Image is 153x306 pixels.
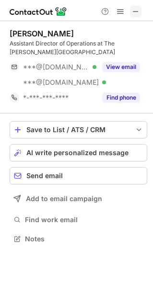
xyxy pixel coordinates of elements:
img: ContactOut v5.3.10 [10,6,67,17]
span: Add to email campaign [26,195,102,203]
div: Assistant Director of Operations at The [PERSON_NAME][GEOGRAPHIC_DATA] [10,39,147,57]
button: Find work email [10,213,147,227]
span: Find work email [25,215,143,224]
span: Send email [26,172,63,180]
button: Notes [10,232,147,246]
button: save-profile-one-click [10,121,147,138]
button: Reveal Button [102,62,140,72]
span: AI write personalized message [26,149,129,157]
span: ***@[DOMAIN_NAME] [23,78,99,87]
button: Reveal Button [102,93,140,102]
div: Save to List / ATS / CRM [26,126,130,134]
button: Send email [10,167,147,184]
span: Notes [25,235,143,243]
div: [PERSON_NAME] [10,29,74,38]
button: Add to email campaign [10,190,147,207]
span: ***@[DOMAIN_NAME] [23,63,89,71]
button: AI write personalized message [10,144,147,161]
